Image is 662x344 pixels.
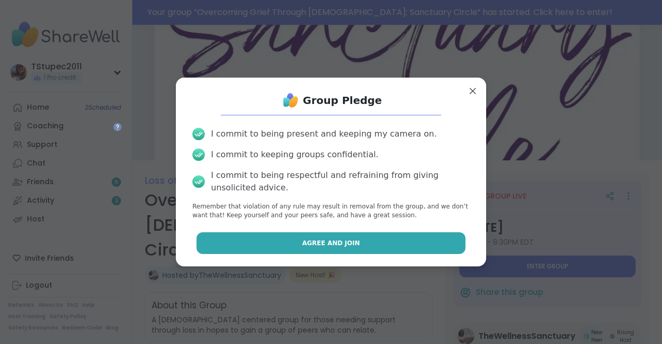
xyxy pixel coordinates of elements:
[302,238,360,248] span: Agree and Join
[211,128,437,140] div: I commit to being present and keeping my camera on.
[280,90,301,111] img: ShareWell Logo
[113,123,122,131] iframe: Spotlight
[197,232,466,254] button: Agree and Join
[211,169,470,194] div: I commit to being respectful and refraining from giving unsolicited advice.
[192,202,470,220] p: Remember that violation of any rule may result in removal from the group, and we don’t want that!...
[211,148,379,161] div: I commit to keeping groups confidential.
[303,93,382,108] h1: Group Pledge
